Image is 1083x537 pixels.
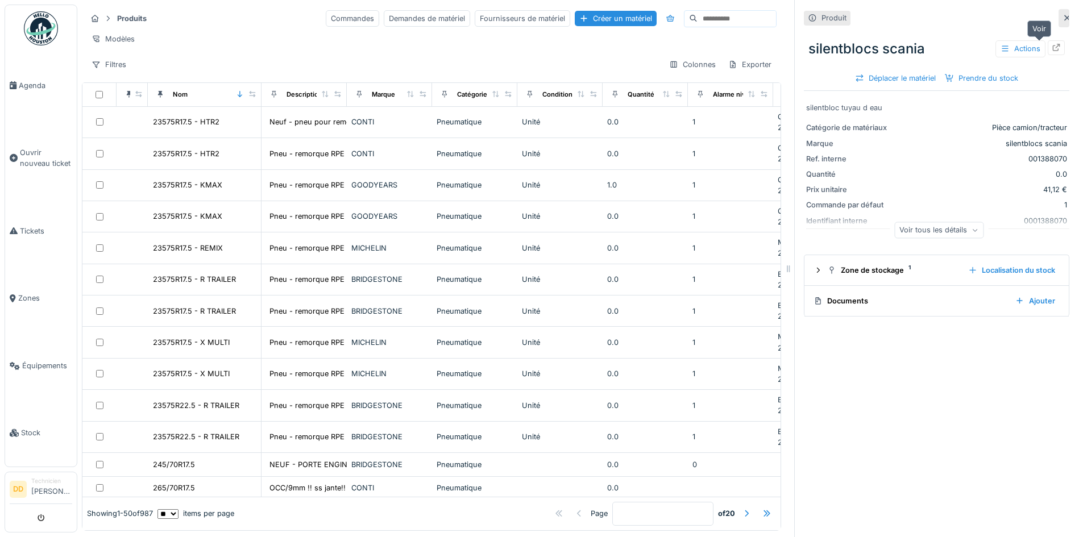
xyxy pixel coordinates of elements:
[287,90,322,99] div: Description
[437,243,513,253] div: Pneumatique
[351,306,428,317] div: BRIDGESTONE
[153,148,219,159] div: 23575R17.5 - HTR2
[692,116,769,127] div: 1
[896,169,1067,180] div: 0.0
[809,260,1064,281] summary: Zone de stockage1Localisation du stock
[628,90,654,99] div: Quantité
[437,431,513,442] div: Pneumatique
[850,70,940,86] div: Déplacer le matériel
[31,477,72,485] div: Technicien
[351,482,428,493] div: CONTI
[575,11,657,26] div: Créer un matériel
[804,34,1069,64] div: silentblocs scania
[269,482,346,493] div: OCC/9mm !! ss jante!!
[522,368,598,379] div: Unité
[591,509,608,519] div: Page
[896,138,1067,149] div: silentblocs scania
[896,153,1067,164] div: 001388070
[86,56,131,73] div: Filtres
[806,102,1067,113] div: silentbloc tuyau d eau
[607,180,683,190] div: 1.0
[153,431,239,442] div: 23575R22.5 - R TRAILER
[153,459,195,470] div: 245/70R17.5
[19,80,72,91] span: Agenda
[173,90,188,99] div: Nom
[437,459,513,470] div: Pneumatique
[153,482,195,493] div: 265/70R17.5
[269,337,345,348] div: Pneu - remorque RPE
[351,116,428,127] div: CONTI
[21,427,72,438] span: Stock
[351,243,428,253] div: MICHELIN
[153,211,222,222] div: 23575R17.5 - KMAX
[269,368,345,379] div: Pneu - remorque RPE
[806,153,891,164] div: Ref. interne
[269,116,383,127] div: Neuf - pneu pour remorque RPE
[778,426,854,448] div: BRS-REM-NEU-23575R22.5
[814,295,1006,306] div: Documents
[351,400,428,411] div: BRIDGESTONE
[269,306,345,317] div: Pneu - remorque RPE
[522,431,598,442] div: Unité
[713,90,770,99] div: Alarme niveau bas
[607,368,683,379] div: 0.0
[10,481,27,498] li: DD
[475,10,570,27] div: Fournisseurs de matériel
[153,116,219,127] div: 23575R17.5 - HTR2
[692,148,769,159] div: 1
[607,274,683,285] div: 0.0
[437,180,513,190] div: Pneumatique
[806,184,891,195] div: Prix unitaire
[806,122,891,133] div: Catégorie de matériaux
[157,509,234,519] div: items per page
[87,509,153,519] div: Showing 1 - 50 of 987
[351,431,428,442] div: BRIDGESTONE
[269,180,345,190] div: Pneu - remorque RPE
[351,337,428,348] div: MICHELIN
[692,459,769,470] div: 0
[269,148,345,159] div: Pneu - remorque RPE
[437,306,513,317] div: Pneumatique
[269,243,345,253] div: Pneu - remorque RPE
[20,147,72,169] span: Ouvrir nouveau ticket
[31,477,72,501] li: [PERSON_NAME]
[692,337,769,348] div: 1
[522,148,598,159] div: Unité
[153,243,223,253] div: 23575R17.5 - REMIX
[692,368,769,379] div: 1
[778,331,854,353] div: MIC-REM-NEU-23575R17.5
[522,337,598,348] div: Unité
[940,70,1023,86] div: Prendre du stock
[664,56,721,73] div: Colonnes
[607,211,683,222] div: 0.0
[351,274,428,285] div: BRIDGESTONE
[607,337,683,348] div: 0.0
[351,180,428,190] div: GOODYEARS
[351,148,428,159] div: CONTI
[437,337,513,348] div: Pneumatique
[437,211,513,222] div: Pneumatique
[5,197,77,265] a: Tickets
[522,274,598,285] div: Unité
[5,265,77,332] a: Zones
[778,237,854,259] div: MIC-REM-REMIX-23575R17.5
[153,337,230,348] div: 23575R17.5 - X MULTI
[896,122,1067,133] div: Pièce camion/tracteur
[522,306,598,317] div: Unité
[896,184,1067,195] div: 41,12 €
[522,400,598,411] div: Unité
[5,119,77,198] a: Ouvrir nouveau ticket
[22,360,72,371] span: Équipements
[437,148,513,159] div: Pneumatique
[692,274,769,285] div: 1
[778,269,854,290] div: BRS-REM-OCC-23575R17.5
[153,180,222,190] div: 23575R17.5 - KMAX
[778,394,854,416] div: BRS-REM-OCC-23575R22.5
[269,431,345,442] div: Pneu - remorque RPE
[326,10,379,27] div: Commandes
[806,199,891,210] div: Commande par défaut
[718,509,735,519] strong: of 20
[607,431,683,442] div: 0.0
[522,116,598,127] div: Unité
[351,459,428,470] div: BRIDGESTONE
